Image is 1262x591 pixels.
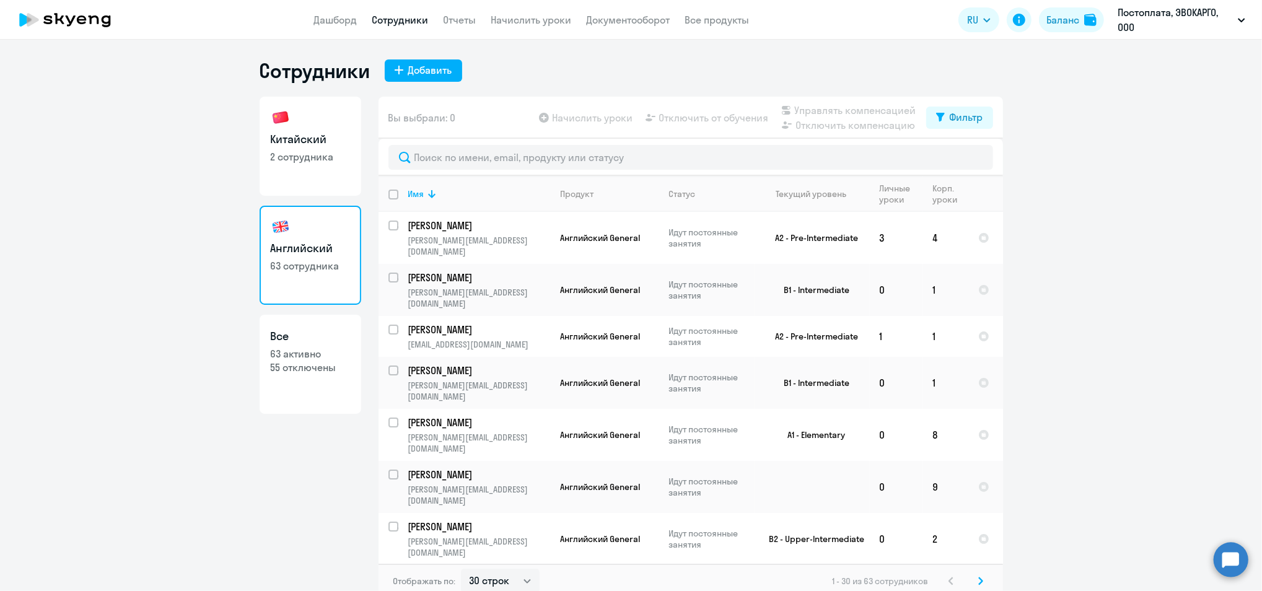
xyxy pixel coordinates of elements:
p: [PERSON_NAME] [408,323,548,336]
a: [PERSON_NAME] [408,271,550,284]
p: [PERSON_NAME] [408,416,548,429]
img: chinese [271,108,291,128]
p: Идут постоянные занятия [669,424,754,446]
div: Текущий уровень [776,188,846,199]
div: Личные уроки [880,183,914,205]
span: Вы выбрали: 0 [388,110,456,125]
button: RU [958,7,999,32]
p: [PERSON_NAME] [408,468,548,481]
a: [PERSON_NAME] [408,468,550,481]
td: A2 - Pre-Intermediate [755,212,870,264]
div: Статус [669,188,754,199]
td: B2 - Upper-Intermediate [755,513,870,565]
img: balance [1084,14,1097,26]
a: Отчеты [444,14,476,26]
td: 1 [870,316,923,357]
div: Добавить [408,63,452,77]
p: Идут постоянные занятия [669,372,754,394]
a: Сотрудники [372,14,429,26]
div: Имя [408,188,424,199]
td: 2 [923,513,968,565]
div: Текущий уровень [765,188,869,199]
button: Фильтр [926,107,993,129]
button: Постоплата, ЭВОКАРГО, ООО [1111,5,1251,35]
td: 0 [870,357,923,409]
td: 4 [923,212,968,264]
p: Постоплата, ЭВОКАРГО, ООО [1118,5,1233,35]
span: 1 - 30 из 63 сотрудников [833,576,929,587]
a: Начислить уроки [491,14,572,26]
td: 8 [923,409,968,461]
td: 3 [870,212,923,264]
td: 0 [870,409,923,461]
td: 0 [870,461,923,513]
td: A2 - Pre-Intermediate [755,316,870,357]
a: Все63 активно55 отключены [260,315,361,414]
p: 63 сотрудника [271,259,350,273]
a: Все продукты [685,14,750,26]
button: Балансbalance [1039,7,1104,32]
h3: Все [271,328,350,344]
p: [PERSON_NAME][EMAIL_ADDRESS][DOMAIN_NAME] [408,287,550,309]
span: Английский General [561,331,641,342]
p: [PERSON_NAME] [408,271,548,284]
td: 1 [923,264,968,316]
p: [PERSON_NAME] [408,364,548,377]
td: 1 [923,316,968,357]
a: Документооборот [587,14,670,26]
a: [PERSON_NAME] [408,364,550,377]
h3: Английский [271,240,350,256]
a: [PERSON_NAME] [408,416,550,429]
a: Китайский2 сотрудника [260,97,361,196]
span: Английский General [561,377,641,388]
div: Продукт [561,188,659,199]
div: Имя [408,188,550,199]
h3: Китайский [271,131,350,147]
div: Фильтр [950,110,983,125]
p: Идут постоянные занятия [669,325,754,348]
div: Корп. уроки [933,183,960,205]
td: 0 [870,264,923,316]
div: Продукт [561,188,594,199]
img: english [271,217,291,237]
span: Английский General [561,481,641,492]
p: Идут постоянные занятия [669,279,754,301]
p: [PERSON_NAME] [408,520,548,533]
div: Корп. уроки [933,183,968,205]
p: [EMAIL_ADDRESS][DOMAIN_NAME] [408,339,550,350]
td: A1 - Elementary [755,409,870,461]
td: 9 [923,461,968,513]
p: 2 сотрудника [271,150,350,164]
a: [PERSON_NAME] [408,323,550,336]
span: Отображать по: [393,576,456,587]
p: Идут постоянные занятия [669,227,754,249]
p: [PERSON_NAME][EMAIL_ADDRESS][DOMAIN_NAME] [408,380,550,402]
span: RU [967,12,978,27]
a: Английский63 сотрудника [260,206,361,305]
td: 1 [923,357,968,409]
p: [PERSON_NAME][EMAIL_ADDRESS][DOMAIN_NAME] [408,536,550,558]
span: Английский General [561,429,641,440]
p: Идут постоянные занятия [669,528,754,550]
p: 63 активно [271,347,350,361]
div: Баланс [1046,12,1079,27]
div: Статус [669,188,696,199]
h1: Сотрудники [260,58,370,83]
a: [PERSON_NAME] [408,520,550,533]
p: [PERSON_NAME][EMAIL_ADDRESS][DOMAIN_NAME] [408,235,550,257]
p: [PERSON_NAME][EMAIL_ADDRESS][DOMAIN_NAME] [408,484,550,506]
span: Английский General [561,284,641,295]
button: Добавить [385,59,462,82]
p: 55 отключены [271,361,350,374]
p: [PERSON_NAME][EMAIL_ADDRESS][DOMAIN_NAME] [408,432,550,454]
a: Дашборд [314,14,357,26]
td: B1 - Intermediate [755,264,870,316]
p: Идут постоянные занятия [669,476,754,498]
p: [PERSON_NAME] [408,219,548,232]
div: Личные уроки [880,183,922,205]
input: Поиск по имени, email, продукту или статусу [388,145,993,170]
span: Английский General [561,232,641,243]
td: B1 - Intermediate [755,357,870,409]
td: 0 [870,513,923,565]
